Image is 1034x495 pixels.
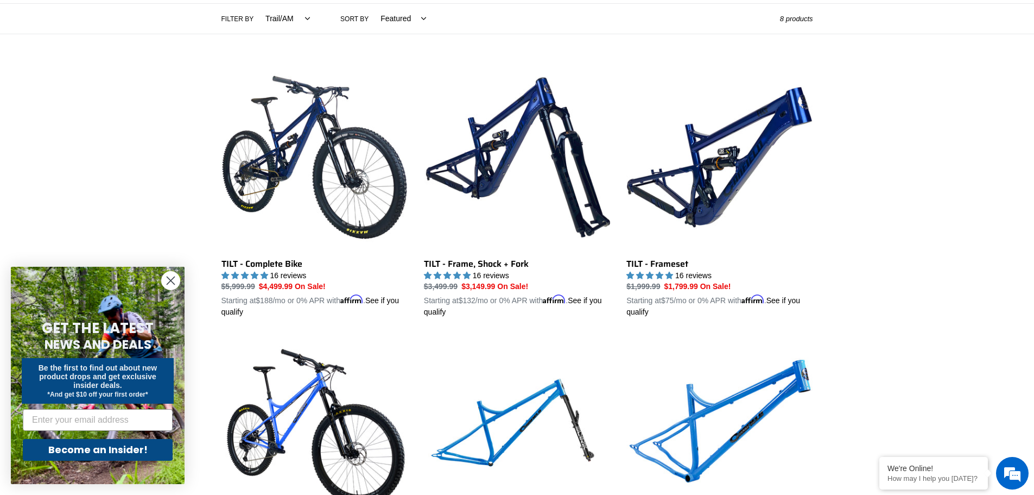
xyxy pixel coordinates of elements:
span: GET THE LATEST [42,318,154,338]
button: Close dialog [161,271,180,290]
p: How may I help you today? [887,474,980,483]
span: *And get $10 off your first order* [47,391,148,398]
span: NEWS AND DEALS [45,336,151,353]
span: Be the first to find out about new product drops and get exclusive insider deals. [39,364,157,390]
span: 8 products [780,15,813,23]
label: Filter by [221,14,254,24]
div: We're Online! [887,464,980,473]
button: Become an Insider! [23,439,173,461]
label: Sort by [340,14,369,24]
input: Enter your email address [23,409,173,431]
